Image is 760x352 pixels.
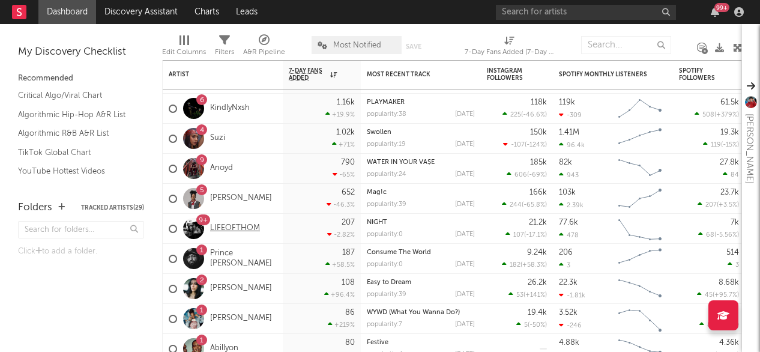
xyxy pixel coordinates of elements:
[18,45,144,59] div: My Discovery Checklist
[731,219,739,226] div: 7k
[514,172,527,178] span: 606
[367,231,403,238] div: popularity: 0
[559,249,573,256] div: 206
[510,202,522,208] span: 244
[511,142,525,148] span: -107
[524,322,528,329] span: 5
[502,111,547,118] div: ( )
[527,249,547,256] div: 9.24k
[522,262,545,269] span: +58.3 %
[716,112,737,118] span: +379 %
[705,292,713,299] span: 45
[516,292,523,299] span: 53
[697,291,739,299] div: ( )
[367,291,406,298] div: popularity: 39
[367,171,406,178] div: popularity: 24
[559,231,579,239] div: 478
[162,45,206,59] div: Edit Columns
[695,111,739,118] div: ( )
[367,129,475,136] div: Swollen
[210,249,277,269] a: Prince [PERSON_NAME]
[698,231,739,238] div: ( )
[367,141,406,148] div: popularity: 19
[699,321,739,329] div: ( )
[337,99,355,106] div: 1.16k
[702,112,714,118] span: 508
[210,284,272,294] a: [PERSON_NAME]
[367,339,388,346] a: Festive
[719,279,739,287] div: 8.68k
[455,141,475,148] div: [DATE]
[559,279,578,287] div: 22.3k
[465,30,555,65] div: 7-Day Fans Added (7-Day Fans Added)
[559,189,576,196] div: 103k
[720,99,739,106] div: 61.5k
[559,99,575,106] div: 119k
[714,292,737,299] span: +95.7 %
[731,172,739,178] span: 84
[367,321,402,328] div: popularity: 7
[345,309,355,317] div: 86
[325,111,355,118] div: +19.9 %
[711,7,719,17] button: 99+
[327,231,355,238] div: -2.82 %
[367,249,431,256] a: Consume The World
[324,291,355,299] div: +96.4 %
[367,71,457,78] div: Most Recent Track
[215,45,234,59] div: Filters
[342,249,355,256] div: 187
[510,262,520,269] span: 182
[367,111,406,118] div: popularity: 38
[507,171,547,178] div: ( )
[18,244,144,259] div: Click to add a folder.
[559,171,579,179] div: 943
[502,201,547,208] div: ( )
[455,231,475,238] div: [DATE]
[528,309,547,317] div: 19.4k
[508,291,547,299] div: ( )
[502,261,547,269] div: ( )
[367,219,387,226] a: NIGHT
[342,219,355,226] div: 207
[530,129,547,136] div: 150k
[367,219,475,226] div: NIGHT
[455,261,475,268] div: [DATE]
[613,274,667,304] svg: Chart title
[559,219,578,226] div: 77.6k
[210,133,225,144] a: Suzi
[455,321,475,328] div: [DATE]
[613,184,667,214] svg: Chart title
[529,172,545,178] span: -69 %
[723,142,737,148] span: -15 %
[81,205,144,211] button: Tracked Artists(29)
[328,321,355,329] div: +219 %
[367,129,391,136] a: Swollen
[342,189,355,196] div: 652
[720,129,739,136] div: 19.3k
[325,261,355,269] div: +58.5 %
[367,159,435,166] a: WATER IN YOUR VA$E
[559,159,572,166] div: 82k
[679,67,721,82] div: Spotify Followers
[243,30,285,65] div: A&R Pipeline
[526,142,545,148] span: -124 %
[503,141,547,148] div: ( )
[530,159,547,166] div: 185k
[559,321,582,329] div: -246
[526,232,545,238] span: -17.1 %
[210,314,272,324] a: [PERSON_NAME]
[367,99,405,106] a: PLAYMAKER
[18,108,132,121] a: Algorithmic Hip-Hop A&R List
[559,291,585,299] div: -1.81k
[333,41,381,49] span: Most Notified
[559,71,649,78] div: Spotify Monthly Listeners
[559,129,579,136] div: 1.41M
[523,202,545,208] span: -65.8 %
[342,279,355,287] div: 108
[367,261,403,268] div: popularity: 0
[455,171,475,178] div: [DATE]
[18,221,144,238] input: Search for folders...
[289,67,327,82] span: 7-Day Fans Added
[559,201,584,209] div: 2.39k
[406,43,421,50] button: Save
